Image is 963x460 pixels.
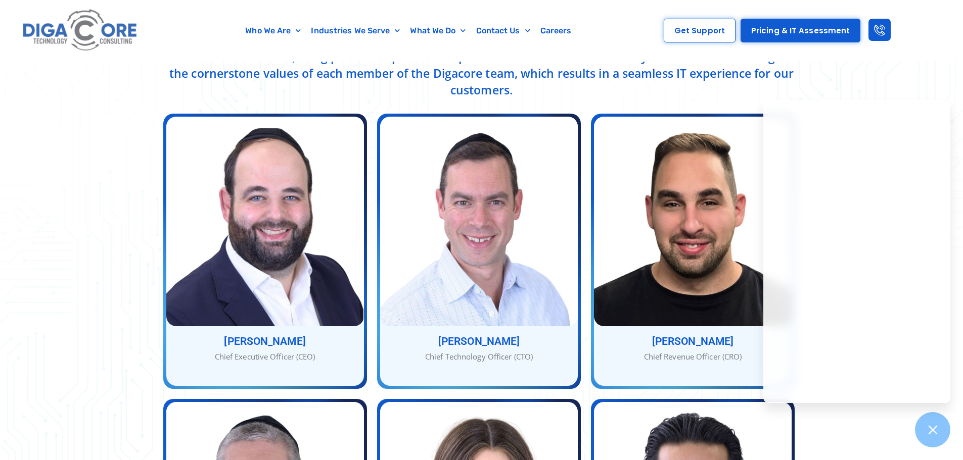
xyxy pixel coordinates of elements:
a: Careers [535,19,577,42]
img: Abe-Kramer - Chief Executive Officer (CEO) [166,117,364,327]
a: Who We Are [240,19,306,42]
a: Get Support [664,19,736,42]
div: Chief Executive Officer (CEO) [166,351,364,363]
h3: [PERSON_NAME] [166,336,364,347]
img: Jacob Berezin - Chief Revenue Officer (CRO) [594,117,792,327]
iframe: Chatgenie Messenger [763,100,950,403]
a: Pricing & IT Assessment [741,19,860,42]
nav: Menu [190,19,628,42]
div: Chief Revenue Officer (CRO) [594,351,792,363]
span: Get Support [674,27,725,34]
h3: [PERSON_NAME] [380,336,578,347]
span: Pricing & IT Assessment [751,27,850,34]
h3: [PERSON_NAME] [594,336,792,347]
img: Nathan Berger - Chief Technology Officer (CTO) [380,117,578,327]
p: With many combined years of experience, [PERSON_NAME], [PERSON_NAME], and [PERSON_NAME], along wi... [158,32,805,98]
a: What We Do [405,19,471,42]
a: Industries We Serve [306,19,405,42]
a: Contact Us [471,19,535,42]
div: Chief Technology Officer (CTO) [380,351,578,363]
img: Digacore logo 1 [20,5,141,56]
